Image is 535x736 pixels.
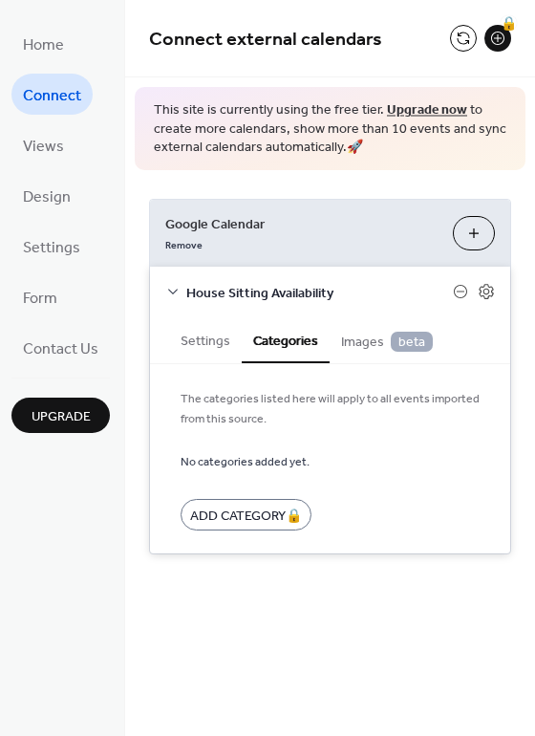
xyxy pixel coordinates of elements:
span: Contact Us [23,335,98,364]
a: Settings [11,226,92,267]
span: Settings [23,233,80,263]
span: Form [23,284,57,314]
a: Views [11,124,75,165]
a: Connect [11,74,93,115]
span: This site is currently using the free tier. to create more calendars, show more than 10 events an... [154,101,506,158]
span: Connect external calendars [149,21,382,58]
span: Home [23,31,64,60]
button: Upgrade [11,398,110,433]
button: Categories [242,317,330,363]
span: Views [23,132,64,162]
span: The categories listed here will apply to all events imported from this source. [181,388,480,428]
a: Contact Us [11,327,110,368]
a: Upgrade now [387,97,467,123]
a: Design [11,175,82,216]
span: No categories added yet. [181,451,310,471]
span: Remove [165,238,203,251]
span: beta [391,332,433,352]
span: Connect [23,81,81,111]
a: Form [11,276,69,317]
a: Home [11,23,75,64]
span: Design [23,183,71,212]
button: Images beta [330,317,444,362]
span: Google Calendar [165,214,438,234]
button: Settings [169,317,242,361]
span: Images [341,332,433,353]
span: Upgrade [32,407,91,427]
span: House Sitting Availability [186,283,453,303]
